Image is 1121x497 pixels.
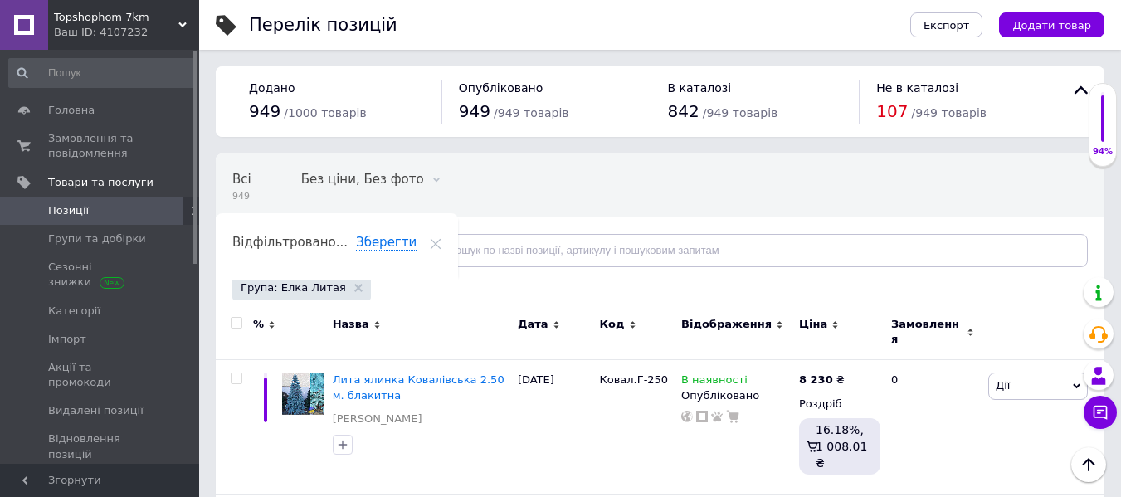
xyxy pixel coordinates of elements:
span: Головна [48,103,95,118]
span: Група: Елка Литая [241,280,346,295]
a: Лита ялинка Ковалівська 2.50 м. блакитна [333,373,504,401]
span: Видалені позиції [48,403,144,418]
span: Код [599,317,624,332]
span: Товари та послуги [48,175,154,190]
span: Замовлення та повідомлення [48,131,154,161]
span: Категорії [48,304,100,319]
img: Литая елка Ковалевская 2.50м. голубая // Лита ялинка / Ель литая / Ёлка искусственная пластиковая [282,373,324,415]
span: В каталозі [668,81,732,95]
span: Без ціни, Без фото [301,172,424,187]
span: Ціна [799,317,827,332]
span: 842 [668,101,699,121]
span: / 949 товарів [703,106,777,119]
div: Опубліковано [681,388,791,403]
span: Додано [249,81,295,95]
span: Відфільтровано... [232,235,348,250]
input: Пошук [8,58,196,88]
span: Дата [518,317,548,332]
span: 949 [249,101,280,121]
span: Експорт [924,19,970,32]
div: 94% [1089,146,1116,158]
button: Наверх [1071,447,1106,482]
span: Сезонні знижки [48,260,154,290]
span: Опубліковано [459,81,543,95]
span: / 949 товарів [912,106,987,119]
b: 8 230 [799,373,833,386]
span: Відновлення позицій [48,431,154,461]
span: Групи та добірки [48,231,146,246]
span: В наявності [681,373,748,391]
span: 949 [232,190,251,202]
button: Експорт [910,12,983,37]
button: Додати товар [999,12,1104,37]
span: Додати товар [1012,19,1091,32]
span: Акції та промокоди [48,360,154,390]
span: Назва [333,317,369,332]
input: Пошук по назві позиції, артикулу і пошуковим запитам [418,234,1088,267]
div: Роздріб [799,397,877,412]
span: Відображення [681,317,772,332]
span: / 949 товарів [494,106,568,119]
span: Не в каталозі [876,81,958,95]
span: Ковал.Г-250 [599,373,668,386]
div: ₴ [799,373,845,387]
span: Всі [232,172,251,187]
div: Ваш ID: 4107232 [54,25,199,40]
span: Замовлення [891,317,963,347]
span: 107 [876,101,908,121]
span: Topshophom 7km [54,10,178,25]
span: % [253,317,264,332]
span: 949 [459,101,490,121]
div: Перелік позицій [249,17,397,34]
span: 16.18%, 1 008.01 ₴ [816,423,867,470]
span: Позиції [48,203,89,218]
a: [PERSON_NAME] [333,412,422,426]
span: Зберегти [356,235,417,251]
button: Чат з покупцем [1084,396,1117,429]
div: [DATE] [514,360,596,495]
span: Дії [996,379,1010,392]
span: Імпорт [48,332,86,347]
div: 0 [881,360,984,495]
span: / 1000 товарів [284,106,366,119]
